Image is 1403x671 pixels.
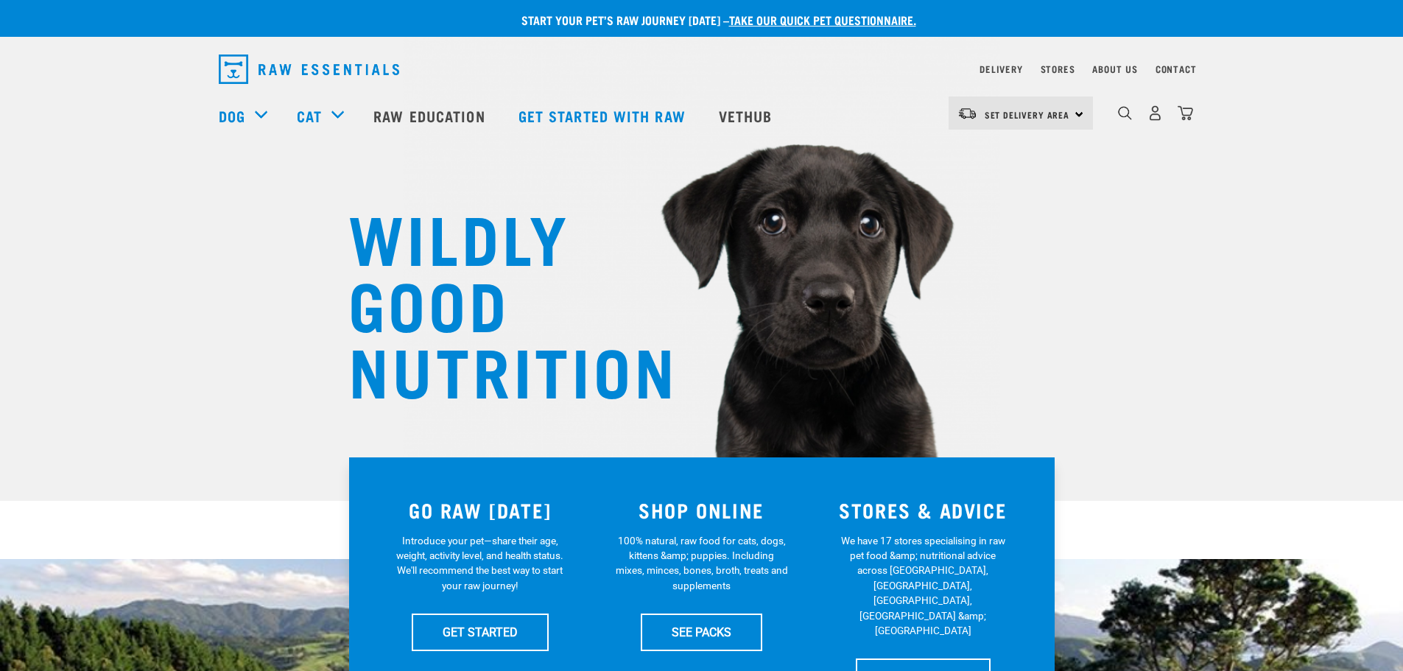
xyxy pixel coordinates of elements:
[504,86,704,145] a: Get started with Raw
[219,105,245,127] a: Dog
[821,499,1025,521] h3: STORES & ADVICE
[412,614,549,650] a: GET STARTED
[379,499,583,521] h3: GO RAW [DATE]
[348,203,643,401] h1: WILDLY GOOD NUTRITION
[359,86,503,145] a: Raw Education
[297,105,322,127] a: Cat
[985,112,1070,117] span: Set Delivery Area
[980,66,1022,71] a: Delivery
[837,533,1010,639] p: We have 17 stores specialising in raw pet food &amp; nutritional advice across [GEOGRAPHIC_DATA],...
[957,107,977,120] img: van-moving.png
[207,49,1197,90] nav: dropdown navigation
[729,16,916,23] a: take our quick pet questionnaire.
[615,533,788,594] p: 100% natural, raw food for cats, dogs, kittens &amp; puppies. Including mixes, minces, bones, bro...
[1092,66,1137,71] a: About Us
[393,533,566,594] p: Introduce your pet—share their age, weight, activity level, and health status. We'll recommend th...
[1118,106,1132,120] img: home-icon-1@2x.png
[599,499,804,521] h3: SHOP ONLINE
[704,86,791,145] a: Vethub
[641,614,762,650] a: SEE PACKS
[1156,66,1197,71] a: Contact
[1041,66,1075,71] a: Stores
[1147,105,1163,121] img: user.png
[219,55,399,84] img: Raw Essentials Logo
[1178,105,1193,121] img: home-icon@2x.png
